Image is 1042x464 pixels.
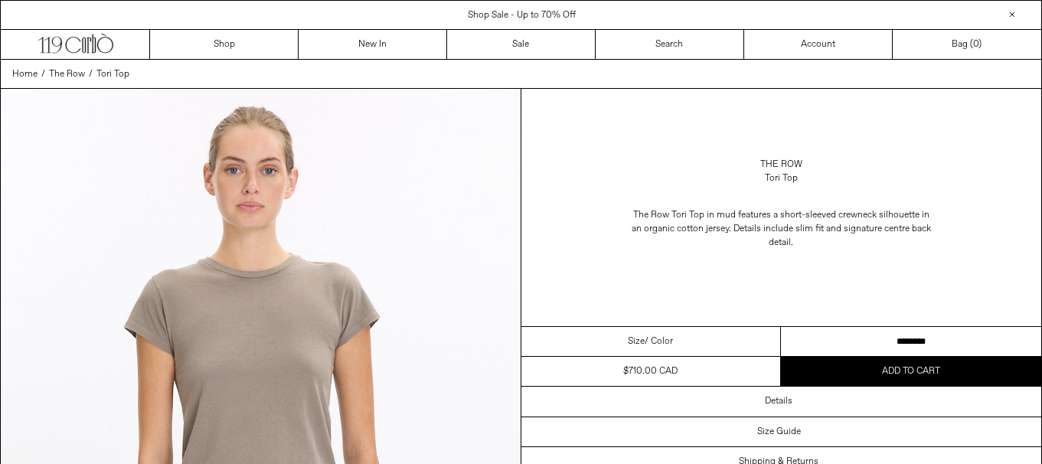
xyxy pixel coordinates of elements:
[623,364,678,378] div: $710.00 CAD
[973,38,978,51] span: 0
[632,209,931,249] span: The Row Tori Top in mud features a short-sleeved crewneck silhouette in an organic cotton jersey....
[89,67,93,81] span: /
[49,68,85,80] span: The Row
[781,357,1041,386] button: Add to cart
[893,30,1041,59] a: Bag ()
[468,9,576,21] a: Shop Sale - Up to 70% Off
[41,67,45,81] span: /
[447,30,596,59] a: Sale
[150,30,299,59] a: Shop
[299,30,447,59] a: New In
[765,172,798,185] div: Tori Top
[645,335,673,348] span: / Color
[596,30,744,59] a: Search
[96,68,129,80] span: Tori Top
[49,67,85,81] a: The Row
[765,396,792,407] h3: Details
[628,335,645,348] span: Size
[973,38,982,51] span: )
[96,67,129,81] a: Tori Top
[757,426,801,437] h3: Size Guide
[760,158,802,172] a: The Row
[12,68,38,80] span: Home
[882,365,940,377] span: Add to cart
[12,67,38,81] a: Home
[744,30,893,59] a: Account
